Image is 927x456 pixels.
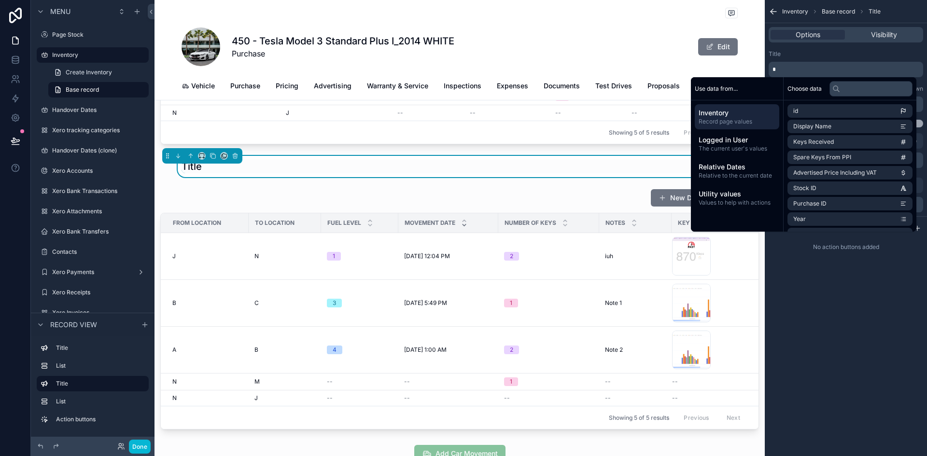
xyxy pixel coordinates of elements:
label: Xero Payments [52,268,133,276]
label: Handover Dates (clone) [52,147,147,154]
span: Proposals [647,81,680,91]
a: Handover Dates (clone) [37,143,149,158]
span: Relative Dates [699,162,775,172]
span: Movement Date [405,219,455,227]
label: Title [56,344,145,352]
a: Proposals [647,77,680,97]
div: scrollable content [691,100,783,214]
span: Purchase [230,81,260,91]
span: Showing 5 of 5 results [609,129,669,137]
a: Create Inventory [48,65,149,80]
span: Title [869,8,881,15]
h1: 450 - Tesla Model 3 Standard Plus I_2014 WHITE [232,34,454,48]
span: Documents [544,81,580,91]
span: Options [796,30,820,40]
a: Purchase [230,77,260,97]
label: Title [769,50,781,58]
a: Contacts [37,244,149,260]
a: Handover Dates [37,102,149,118]
a: Base record [48,82,149,97]
a: Advertising [314,77,351,97]
label: Xero Bank Transactions [52,187,147,195]
label: Contacts [52,248,147,256]
a: Inspections [444,77,481,97]
span: Menu [50,7,70,16]
label: List [56,398,145,405]
span: Showing 5 of 5 results [609,414,669,422]
a: Xero Bank Transactions [37,183,149,199]
span: Purchase [232,48,454,59]
span: From Location [173,219,221,227]
label: Title [56,380,141,387]
a: Xero Invoices [37,305,149,320]
span: Create Inventory [66,69,112,76]
span: Pricing [276,81,298,91]
label: List [56,362,145,370]
a: Page Stock [37,27,149,42]
span: Fuel Level [327,219,361,227]
label: Xero Invoices [52,309,147,317]
span: Warranty & Service [367,81,428,91]
a: Warranty & Service [367,77,428,97]
span: Record page values [699,118,775,125]
label: Xero Receipts [52,289,147,296]
label: Inventory [52,51,143,59]
div: scrollable content [31,336,154,437]
span: Inventory [699,108,775,118]
label: Handover Dates [52,106,147,114]
span: Use data from... [695,85,738,93]
span: Advertising [314,81,351,91]
label: Xero Bank Transfers [52,228,147,235]
span: Visibility [871,30,897,40]
span: Values to help with actions [699,199,775,207]
span: To Location [255,219,295,227]
div: scrollable content [769,62,923,77]
label: Xero Accounts [52,167,147,175]
a: Xero Receipts [37,285,149,300]
span: Inspections [444,81,481,91]
span: Expenses [497,81,528,91]
span: Choose data [787,85,822,93]
label: Page Stock [52,31,147,39]
a: Test Drives [595,77,632,97]
span: Number Of Keys [505,219,556,227]
span: Relative to the current date [699,172,775,180]
a: Expenses [497,77,528,97]
a: Xero Accounts [37,163,149,179]
span: Notes [605,219,625,227]
label: Xero tracking categories [52,126,147,134]
a: Inventory [37,47,149,63]
a: Xero tracking categories [37,123,149,138]
a: Xero Payments [37,264,149,280]
span: Base record [822,8,855,15]
label: Xero Attachments [52,207,147,215]
button: Edit [698,38,738,55]
a: Pricing [276,77,298,97]
a: Xero Attachments [37,204,149,219]
span: Utility values [699,189,775,199]
span: Logged in User [699,135,775,145]
span: The current user's values [699,145,775,152]
span: Inventory [782,8,808,15]
span: Key Photo [678,219,712,227]
a: Vehicle [182,77,215,97]
span: Record view [50,320,97,330]
span: Test Drives [595,81,632,91]
button: Done [129,440,151,454]
label: Action buttons [56,415,145,423]
a: Xero Bank Transfers [37,224,149,239]
a: Documents [544,77,580,97]
span: Vehicle [191,81,215,91]
span: Base record [66,86,99,94]
h1: Title [182,160,202,173]
div: No action buttons added [765,239,927,255]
